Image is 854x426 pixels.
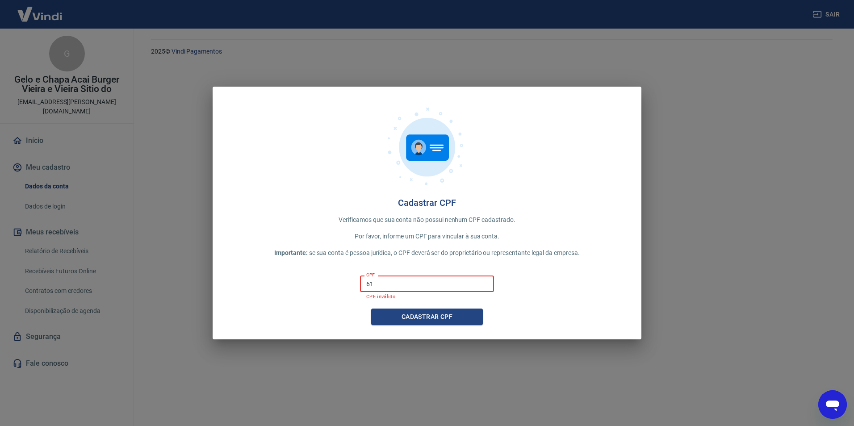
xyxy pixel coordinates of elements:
[274,249,307,256] span: Importante:
[227,197,627,208] h4: Cadastrar CPF
[227,248,627,258] p: se sua conta é pessoa jurídica, o CPF deverá ser do proprietário ou representante legal da empresa.
[227,232,627,241] p: Por favor, informe um CPF para vincular à sua conta.
[366,294,488,300] p: CPF inválido
[818,390,847,419] iframe: Botão para abrir a janela de mensagens, conversa em andamento
[227,215,627,225] p: Verificamos que sua conta não possui nenhum CPF cadastrado.
[382,101,472,190] img: cpf.717f05c5be8aae91fe8f.png
[366,271,375,278] label: CPF
[371,309,483,325] button: Cadastrar CPF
